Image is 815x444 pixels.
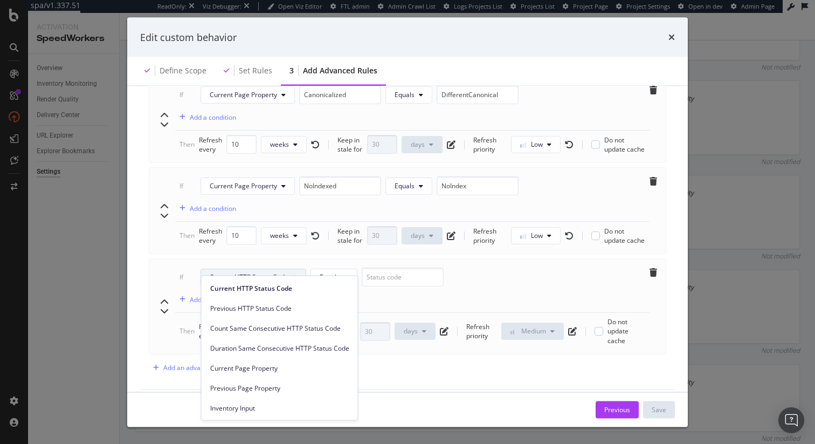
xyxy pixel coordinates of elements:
[199,322,222,340] div: Refresh every
[520,234,527,240] img: Yo1DZTjnOBfEZTkXj00cav03WZSR3qnEnDcAAAAASUVORK5CYII=
[179,231,195,241] div: Then
[604,135,645,154] span: Do not update cache
[466,322,498,340] div: Refresh priority
[127,17,688,427] div: modal
[261,136,307,153] button: weeks
[411,140,425,149] span: days
[179,91,183,100] div: If
[510,330,517,335] img: j32suk7ufU7viAAAAAElFTkSuQmCC
[140,30,237,44] div: Edit custom behavior
[521,327,546,336] span: Medium
[447,140,455,149] div: pen-to-square
[160,307,169,316] div: chevron-down
[604,227,645,245] span: Do not update cache
[210,343,349,353] span: Duration Same Consecutive HTTP Status Code
[175,200,236,217] button: Add a condition
[210,323,349,333] span: Count Same Consecutive HTTP Status Code
[210,383,349,393] span: Previous Page Property
[437,86,519,105] input: Page property value
[303,65,377,76] div: Add advanced rules
[239,65,272,76] div: Set rules
[201,86,295,104] button: Current Page Property
[289,65,294,76] div: 3
[163,363,229,372] div: Add an advanced rule
[395,323,436,340] button: days
[402,136,443,153] button: days
[199,227,222,245] div: Refresh every
[511,227,561,244] button: Low
[160,298,169,307] div: chevron-up
[179,182,183,191] div: If
[210,91,277,100] span: Current Page Property
[596,401,639,418] button: Previous
[402,227,443,244] button: days
[299,177,381,196] input: Page property name
[175,109,236,126] button: Add a condition
[210,363,349,373] span: Current Page Property
[210,182,277,191] span: Current Page Property
[320,273,340,282] span: Equals
[395,182,415,191] span: Equals
[473,227,507,245] div: Refresh priority
[531,140,543,149] span: Low
[310,269,357,286] button: Equals
[437,177,519,196] input: Page property value
[652,405,666,414] div: Save
[160,202,169,211] div: chevron-up
[299,86,381,105] input: Page property name
[160,65,206,76] div: Define scope
[607,318,645,345] span: Do not update cache
[270,231,289,241] span: weeks
[201,177,295,195] button: Current Page Property
[210,303,349,313] span: Previous HTTP Status Code
[395,91,415,100] span: Equals
[190,204,236,213] div: Add a condition
[210,403,349,413] span: Inventory Input
[210,283,349,293] span: Current HTTP Status Code
[778,407,804,433] div: Open Intercom Messenger
[650,86,657,95] div: trash
[160,211,169,220] div: chevron-down
[160,120,169,128] div: chevron-down
[179,140,195,149] div: Then
[160,111,169,120] div: chevron-up
[385,177,432,195] button: Equals
[447,231,455,240] div: pen-to-square
[650,177,657,186] div: trash
[520,143,527,148] img: Yo1DZTjnOBfEZTkXj00cav03WZSR3qnEnDcAAAAASUVORK5CYII=
[201,269,306,286] button: Current HTTP Status Code
[565,231,574,240] div: rotate-left
[270,140,289,149] span: weeks
[668,30,675,44] div: times
[175,291,236,309] button: Add a condition
[650,269,657,277] div: trash
[565,140,574,149] div: rotate-left
[604,405,630,414] div: Previous
[190,295,236,304] div: Add a condition
[190,113,236,122] div: Add a condition
[311,140,320,149] div: rotate-left
[411,231,425,241] span: days
[473,135,507,154] div: Refresh priority
[199,135,222,154] div: Refresh every
[337,227,363,245] div: Keep in stale for
[179,273,183,282] div: If
[531,231,543,241] span: Low
[643,401,675,418] button: Save
[362,268,444,287] input: Status code
[385,86,432,104] button: Equals
[511,136,561,153] button: Low
[501,323,564,340] button: Medium
[210,273,288,282] span: Current HTTP Status Code
[261,227,307,244] button: weeks
[337,135,363,154] div: Keep in stale for
[568,327,577,336] div: pen-to-square
[149,359,229,376] button: Add an advanced rule
[404,327,418,336] span: days
[440,327,448,336] div: pen-to-square
[179,327,195,336] div: Then
[311,231,320,240] div: rotate-left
